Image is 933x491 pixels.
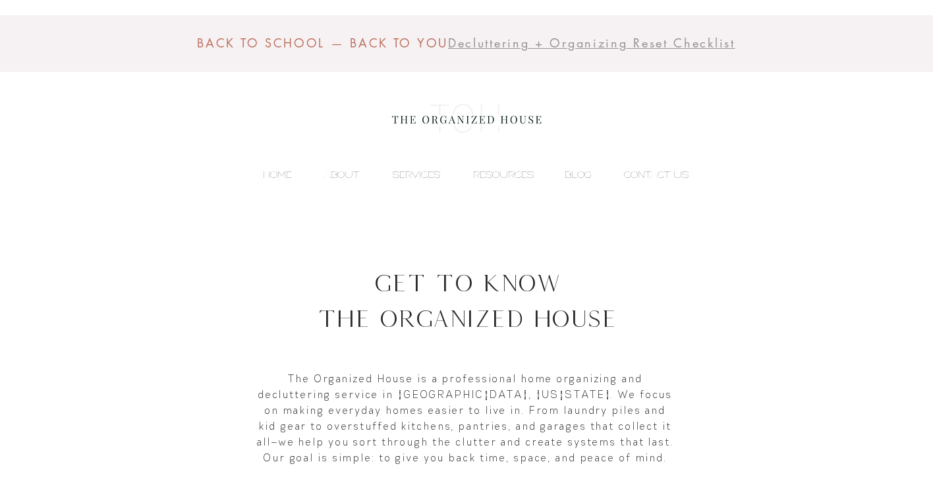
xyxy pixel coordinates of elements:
[617,165,695,185] p: CONTACT US
[448,36,735,51] a: Decluttering + Organizing Reset Checklist
[558,165,598,185] p: BLOG
[448,35,735,51] span: Decluttering + Organizing Reset Checklist
[256,165,298,185] p: HOME
[317,165,366,185] p: ABOUT
[447,165,540,185] a: RESOURCES
[197,35,448,51] span: BACK TO SCHOOL — BACK TO YOU
[145,265,789,336] h1: Get to Know The Organized House
[255,370,676,465] p: The Organized House is a professional home organizing and decluttering service in [GEOGRAPHIC_DAT...
[298,165,366,185] a: ABOUT
[598,165,695,185] a: CONTACT US
[466,165,540,185] p: RESOURCES
[237,165,695,185] nav: Site
[386,165,447,185] p: SERVICES
[366,165,447,185] a: SERVICES
[386,92,548,145] img: the organized house
[540,165,598,185] a: BLOG
[237,165,298,185] a: HOME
